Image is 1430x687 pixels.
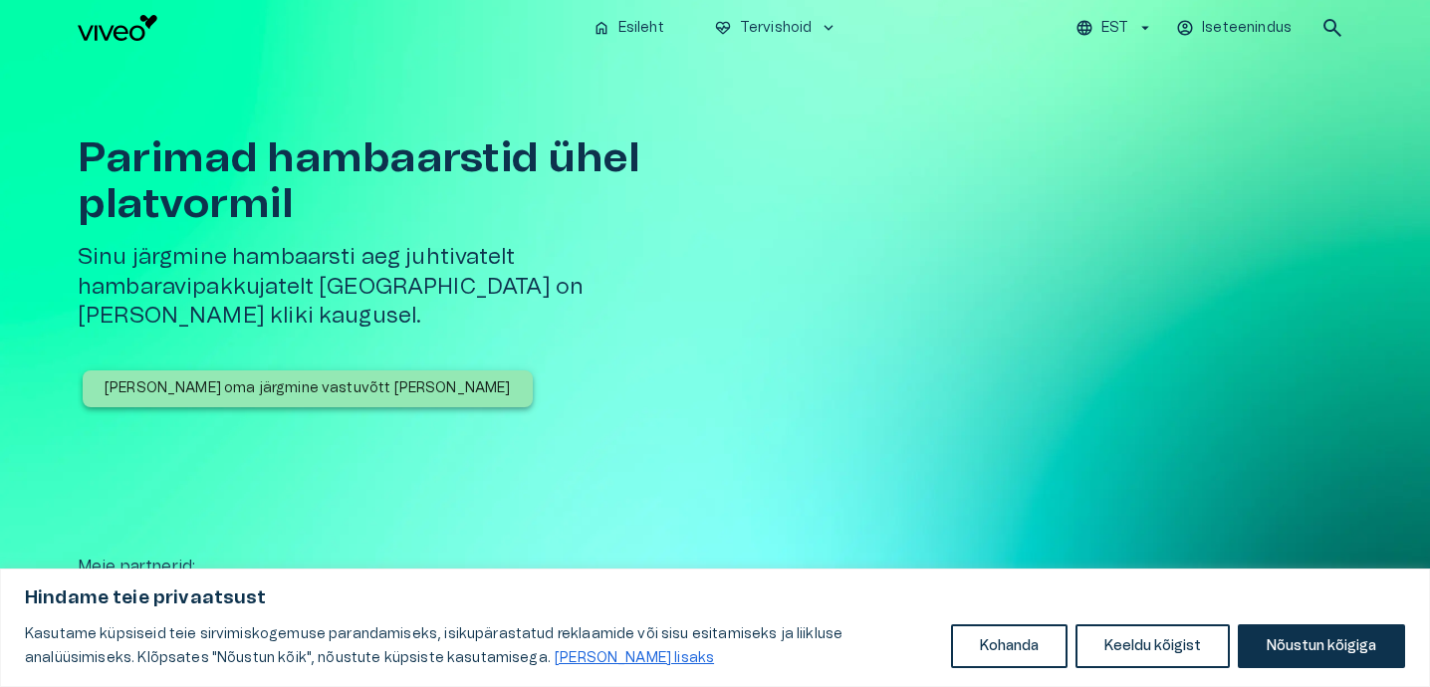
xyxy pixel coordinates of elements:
[1075,624,1230,668] button: Keeldu kõigist
[78,555,1352,578] p: Meie partnerid :
[951,624,1068,668] button: Kohanda
[585,14,674,43] button: homeEsileht
[78,15,157,41] img: Viveo logo
[554,650,715,666] a: Loe lisaks
[83,370,533,407] button: [PERSON_NAME] oma järgmine vastuvõtt [PERSON_NAME]
[78,243,723,331] h5: Sinu järgmine hambaarsti aeg juhtivatelt hambaravipakkujatelt [GEOGRAPHIC_DATA] on [PERSON_NAME] ...
[78,15,577,41] a: Navigate to homepage
[1320,16,1344,40] span: search
[25,586,1405,610] p: Hindame teie privaatsust
[105,378,511,399] p: [PERSON_NAME] oma järgmine vastuvõtt [PERSON_NAME]
[1072,14,1157,43] button: EST
[1238,624,1405,668] button: Nõustun kõigiga
[25,622,936,670] p: Kasutame küpsiseid teie sirvimiskogemuse parandamiseks, isikupärastatud reklaamide või sisu esita...
[1312,8,1352,48] button: open search modal
[706,14,846,43] button: ecg_heartTervishoidkeyboard_arrow_down
[78,135,723,227] h1: Parimad hambaarstid ühel platvormil
[1202,18,1292,39] p: Iseteenindus
[618,18,664,39] p: Esileht
[714,19,732,37] span: ecg_heart
[1173,14,1297,43] button: Iseteenindus
[1101,18,1128,39] p: EST
[820,19,837,37] span: keyboard_arrow_down
[740,18,813,39] p: Tervishoid
[593,19,610,37] span: home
